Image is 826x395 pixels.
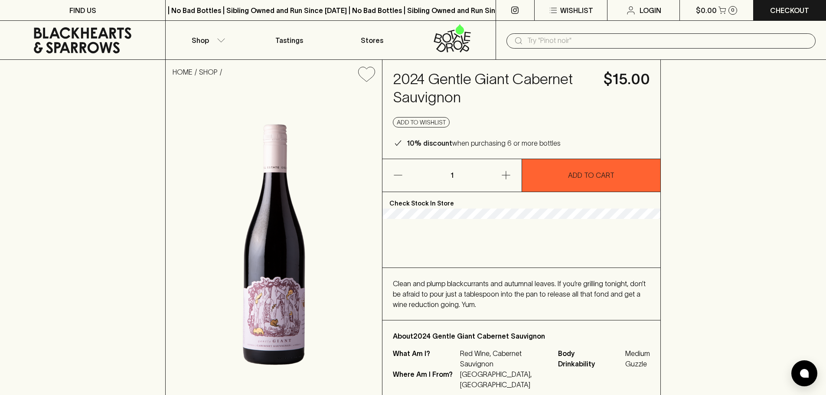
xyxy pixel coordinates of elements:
p: Checkout [770,5,809,16]
button: ADD TO CART [522,159,661,192]
span: Body [558,348,623,359]
p: FIND US [69,5,96,16]
p: Red Wine, Cabernet Sauvignon [460,348,548,369]
p: What Am I? [393,348,458,369]
span: Clean and plump blackcurrants and autumnal leaves. If you’re grilling tonight, don’t be afraid to... [393,280,646,308]
a: HOME [173,68,193,76]
button: Add to wishlist [393,117,450,127]
span: Guzzle [625,359,650,369]
p: Login [640,5,661,16]
button: Shop [166,21,248,59]
button: Add to wishlist [355,63,379,85]
img: bubble-icon [800,369,809,378]
a: Stores [331,21,413,59]
span: Medium [625,348,650,359]
p: Tastings [275,35,303,46]
p: 1 [441,159,462,192]
a: SHOP [199,68,218,76]
h4: 2024 Gentle Giant Cabernet Sauvignon [393,70,593,107]
h4: $15.00 [604,70,650,88]
p: Wishlist [560,5,593,16]
b: 10% discount [407,139,452,147]
a: Tastings [248,21,330,59]
p: Where Am I From? [393,369,458,390]
p: 0 [731,8,735,13]
p: ADD TO CART [568,170,614,180]
p: $0.00 [696,5,717,16]
p: Stores [361,35,383,46]
input: Try "Pinot noir" [527,34,809,48]
span: Drinkability [558,359,623,369]
p: [GEOGRAPHIC_DATA], [GEOGRAPHIC_DATA] [460,369,548,390]
p: About 2024 Gentle Giant Cabernet Sauvignon [393,331,650,341]
p: Check Stock In Store [382,192,660,209]
p: Shop [192,35,209,46]
p: when purchasing 6 or more bottles [407,138,561,148]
